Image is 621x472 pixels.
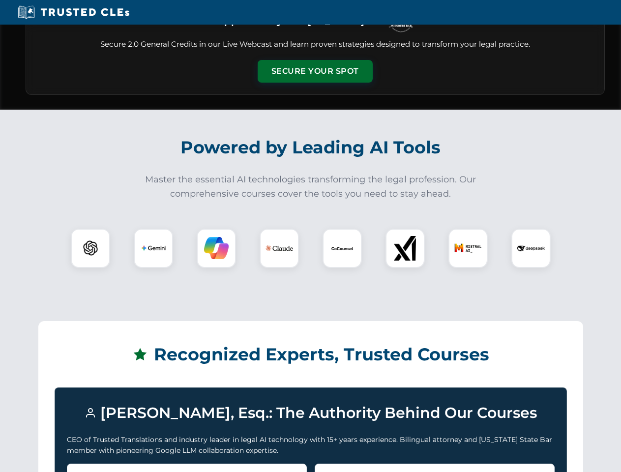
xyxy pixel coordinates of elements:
[197,229,236,268] div: Copilot
[76,234,105,263] img: ChatGPT Logo
[385,229,425,268] div: xAI
[55,337,567,372] h2: Recognized Experts, Trusted Courses
[448,229,488,268] div: Mistral AI
[454,235,482,262] img: Mistral AI Logo
[38,39,592,50] p: Secure 2.0 General Credits in our Live Webcast and learn proven strategies designed to transform ...
[15,5,132,20] img: Trusted CLEs
[38,130,583,165] h2: Powered by Leading AI Tools
[393,236,417,261] img: xAI Logo
[71,229,110,268] div: ChatGPT
[67,434,555,456] p: CEO of Trusted Translations and industry leader in legal AI technology with 15+ years experience....
[517,235,545,262] img: DeepSeek Logo
[139,173,483,201] p: Master the essential AI technologies transforming the legal profession. Our comprehensive courses...
[134,229,173,268] div: Gemini
[258,60,373,83] button: Secure Your Spot
[141,236,166,261] img: Gemini Logo
[260,229,299,268] div: Claude
[511,229,551,268] div: DeepSeek
[323,229,362,268] div: CoCounsel
[67,400,555,426] h3: [PERSON_NAME], Esq.: The Authority Behind Our Courses
[266,235,293,262] img: Claude Logo
[204,236,229,261] img: Copilot Logo
[330,236,355,261] img: CoCounsel Logo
